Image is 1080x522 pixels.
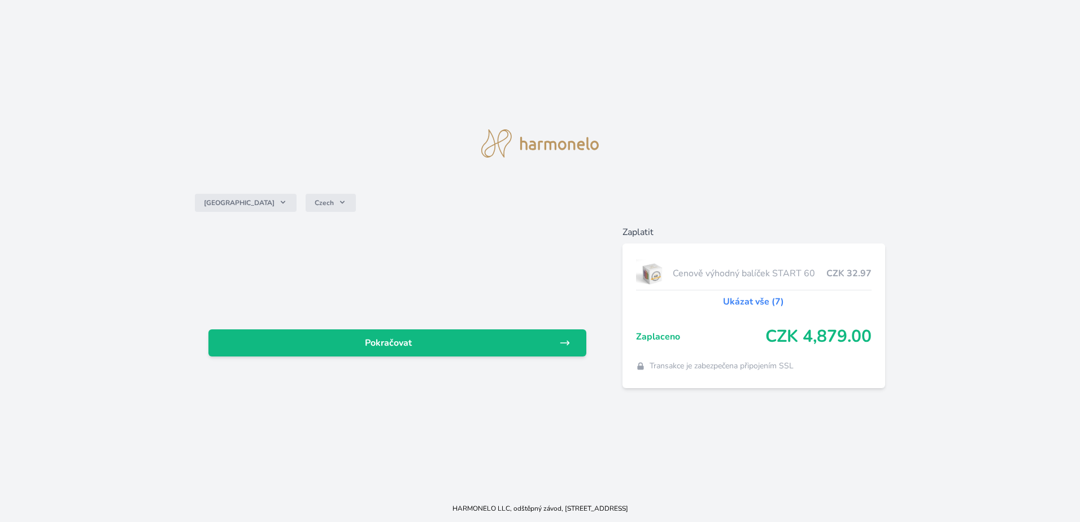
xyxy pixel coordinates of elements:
[208,329,586,356] a: Pokračovat
[217,336,559,350] span: Pokračovat
[636,330,765,343] span: Zaplaceno
[650,360,794,372] span: Transakce je zabezpečena připojením SSL
[636,259,668,288] img: start.jpg
[826,267,872,280] span: CZK 32.97
[481,129,599,158] img: logo.svg
[723,295,784,308] a: Ukázat vše (7)
[673,267,826,280] span: Cenově výhodný balíček START 60
[204,198,275,207] span: [GEOGRAPHIC_DATA]
[622,225,885,239] h6: Zaplatit
[315,198,334,207] span: Czech
[765,327,872,347] span: CZK 4,879.00
[306,194,356,212] button: Czech
[195,194,297,212] button: [GEOGRAPHIC_DATA]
